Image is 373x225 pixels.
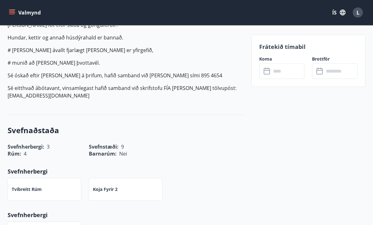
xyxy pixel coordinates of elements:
p: Sé óskað eftir [PERSON_NAME] á þrifum, hafið samband við [PERSON_NAME] sími 895 4654 [8,72,244,80]
span: Nei [119,151,127,157]
label: Koma [259,56,305,62]
label: Brottför [312,56,358,62]
p: Frátekið tímabil [259,43,358,51]
button: menu [8,7,43,18]
p: Tvíbreitt rúm [12,187,42,193]
span: L [357,9,359,16]
p: Svefnherbergi [8,168,244,176]
p: Hundar, kettir og annað húsdýrahald er bannað. [8,34,244,42]
span: Rúm : [8,151,21,157]
span: Barnarúm : [89,151,117,157]
button: L [350,5,365,20]
button: ÍS [329,7,349,18]
span: 4 [24,151,27,157]
p: # [PERSON_NAME] ávallt fjarlægt [PERSON_NAME] er yfirgefið, [8,47,244,54]
p: Koja fyrir 2 [93,187,118,193]
p: Svefnherbergi [8,211,244,219]
p: Sé eitthvað ábótavant, vinsamlegast hafið samband við skrifstofu FÍA [PERSON_NAME] tölvupóst: [EM... [8,85,244,100]
p: # munið að [PERSON_NAME] þvottavél. [8,59,244,67]
h3: Svefnaðstaða [8,125,244,136]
